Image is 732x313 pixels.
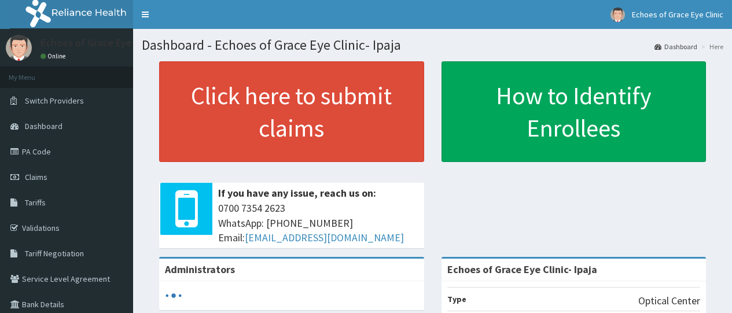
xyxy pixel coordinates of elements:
[245,231,404,244] a: [EMAIL_ADDRESS][DOMAIN_NAME]
[442,61,707,162] a: How to Identify Enrollees
[6,35,32,61] img: User Image
[165,287,182,304] svg: audio-loading
[698,42,723,51] li: Here
[218,201,418,245] span: 0700 7354 2623 WhatsApp: [PHONE_NUMBER] Email:
[25,121,62,131] span: Dashboard
[654,42,697,51] a: Dashboard
[447,294,466,304] b: Type
[165,263,235,276] b: Administrators
[25,95,84,106] span: Switch Providers
[610,8,625,22] img: User Image
[25,197,46,208] span: Tariffs
[25,172,47,182] span: Claims
[25,248,84,259] span: Tariff Negotiation
[447,263,597,276] strong: Echoes of Grace Eye Clinic- Ipaja
[41,52,68,60] a: Online
[41,38,159,48] p: Echoes of Grace Eye Clinic
[638,293,700,308] p: Optical Center
[159,61,424,162] a: Click here to submit claims
[632,9,723,20] span: Echoes of Grace Eye Clinic
[218,186,376,200] b: If you have any issue, reach us on:
[142,38,723,53] h1: Dashboard - Echoes of Grace Eye Clinic- Ipaja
